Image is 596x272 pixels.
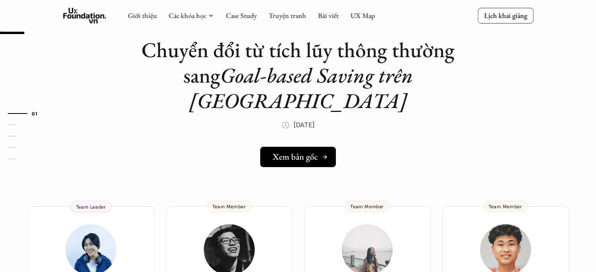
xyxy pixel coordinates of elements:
[268,11,306,20] a: Truyện tranh
[141,37,455,113] h1: Chuyển đổi từ tích lũy thông thường sang
[318,11,339,20] a: Bài viết
[76,204,106,209] p: Team Leader
[350,204,384,209] p: Team Member
[32,110,37,116] strong: 01
[350,11,375,20] a: UX Map
[212,204,246,209] p: Team Member
[273,152,318,162] h5: Xem bản gốc
[478,8,533,23] a: Lịch khai giảng
[128,11,157,20] a: Giới thiệu
[282,119,315,131] p: 🕔 [DATE]
[168,11,206,20] a: Các khóa học
[226,11,257,20] a: Case Study
[484,11,527,20] p: Lịch khai giảng
[8,109,45,118] a: 01
[489,204,522,209] p: Team Member
[189,61,418,114] em: Goal-based Saving trên [GEOGRAPHIC_DATA]
[260,147,336,167] a: Xem bản gốc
